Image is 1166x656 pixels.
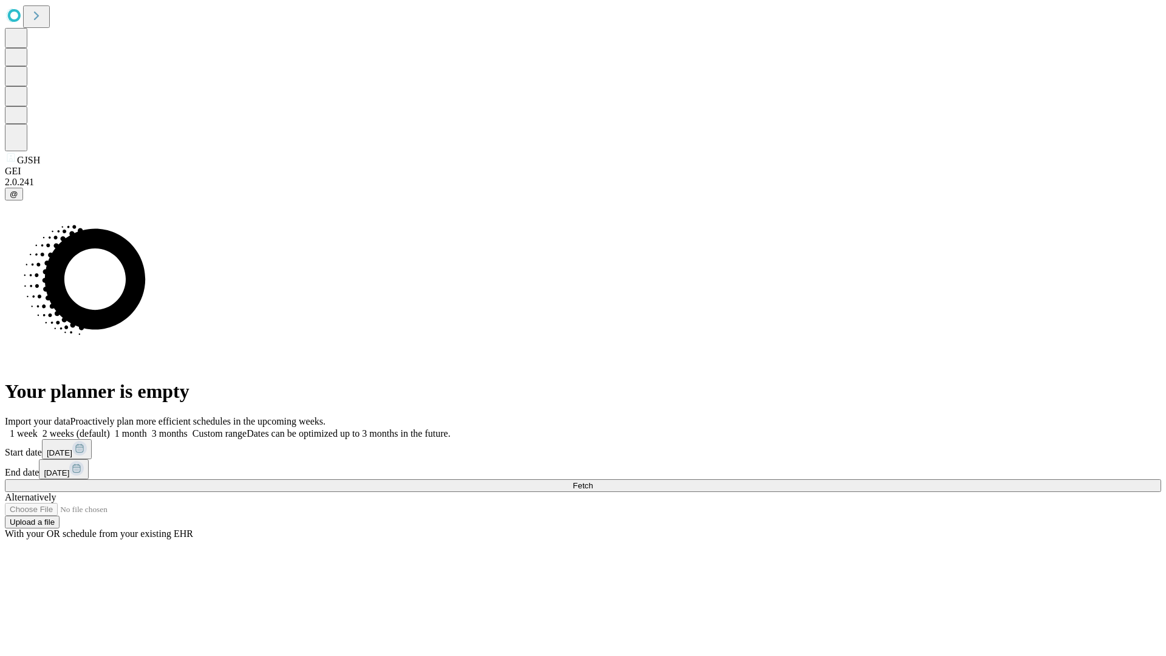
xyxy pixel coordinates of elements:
span: [DATE] [44,468,69,477]
span: Custom range [193,428,247,439]
span: 1 week [10,428,38,439]
span: @ [10,190,18,199]
span: Fetch [573,481,593,490]
button: Fetch [5,479,1161,492]
span: 1 month [115,428,147,439]
h1: Your planner is empty [5,380,1161,403]
button: @ [5,188,23,200]
button: [DATE] [39,459,89,479]
div: GEI [5,166,1161,177]
span: With your OR schedule from your existing EHR [5,528,193,539]
button: [DATE] [42,439,92,459]
span: Import your data [5,416,70,426]
span: Alternatively [5,492,56,502]
span: Dates can be optimized up to 3 months in the future. [247,428,450,439]
div: Start date [5,439,1161,459]
span: 3 months [152,428,188,439]
span: 2 weeks (default) [43,428,110,439]
span: Proactively plan more efficient schedules in the upcoming weeks. [70,416,326,426]
div: 2.0.241 [5,177,1161,188]
span: [DATE] [47,448,72,457]
button: Upload a file [5,516,60,528]
div: End date [5,459,1161,479]
span: GJSH [17,155,40,165]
